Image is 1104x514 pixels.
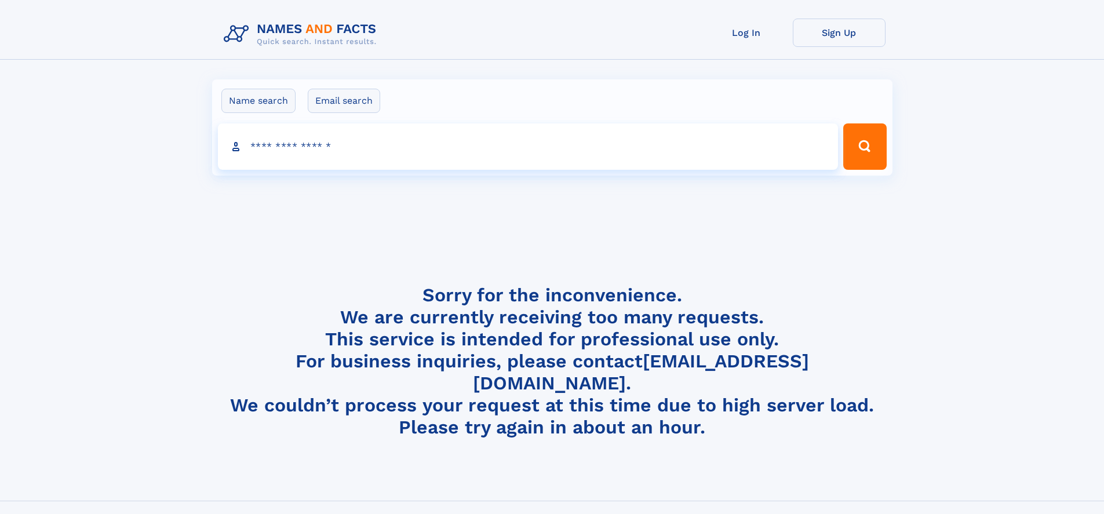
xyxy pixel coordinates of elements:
[700,19,793,47] a: Log In
[473,350,809,394] a: [EMAIL_ADDRESS][DOMAIN_NAME]
[308,89,380,113] label: Email search
[221,89,296,113] label: Name search
[218,123,839,170] input: search input
[219,284,886,439] h4: Sorry for the inconvenience. We are currently receiving too many requests. This service is intend...
[219,19,386,50] img: Logo Names and Facts
[843,123,886,170] button: Search Button
[793,19,886,47] a: Sign Up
